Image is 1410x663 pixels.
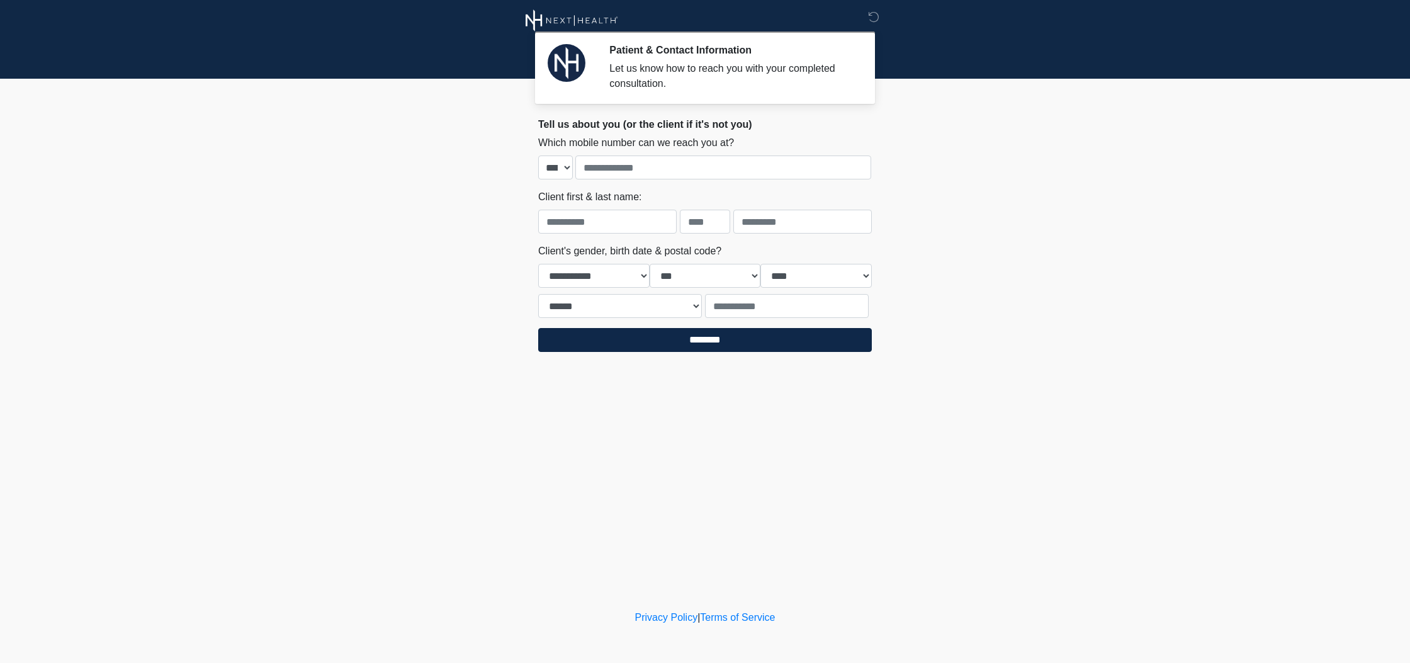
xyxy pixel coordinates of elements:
a: Terms of Service [700,612,775,623]
a: Privacy Policy [635,612,698,623]
a: | [697,612,700,623]
h2: Patient & Contact Information [609,44,853,56]
label: Client first & last name: [538,190,642,205]
label: Client's gender, birth date & postal code? [538,244,721,259]
div: Let us know how to reach you with your completed consultation. [609,61,853,91]
img: Next Health Wellness Logo [526,9,618,31]
img: Agent Avatar [548,44,585,82]
label: Which mobile number can we reach you at? [538,135,734,150]
h2: Tell us about you (or the client if it's not you) [538,118,872,130]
